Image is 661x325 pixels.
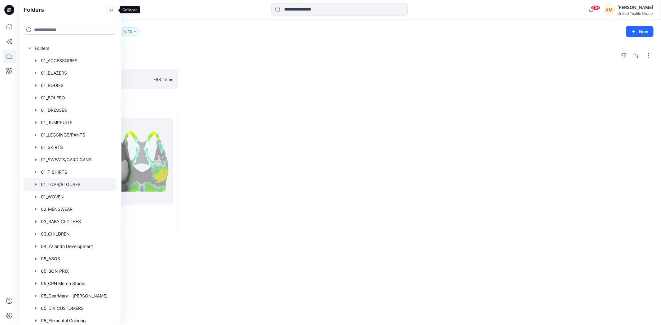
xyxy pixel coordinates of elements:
p: 768 items [153,76,173,83]
div: [PERSON_NAME] [617,4,653,11]
p: 13 [128,28,132,35]
div: United Textile Group [617,11,653,16]
span: 99+ [591,5,600,10]
button: New [626,26,654,37]
button: 13 [120,27,140,36]
div: KM [604,4,615,15]
h4: Styles [26,99,654,106]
